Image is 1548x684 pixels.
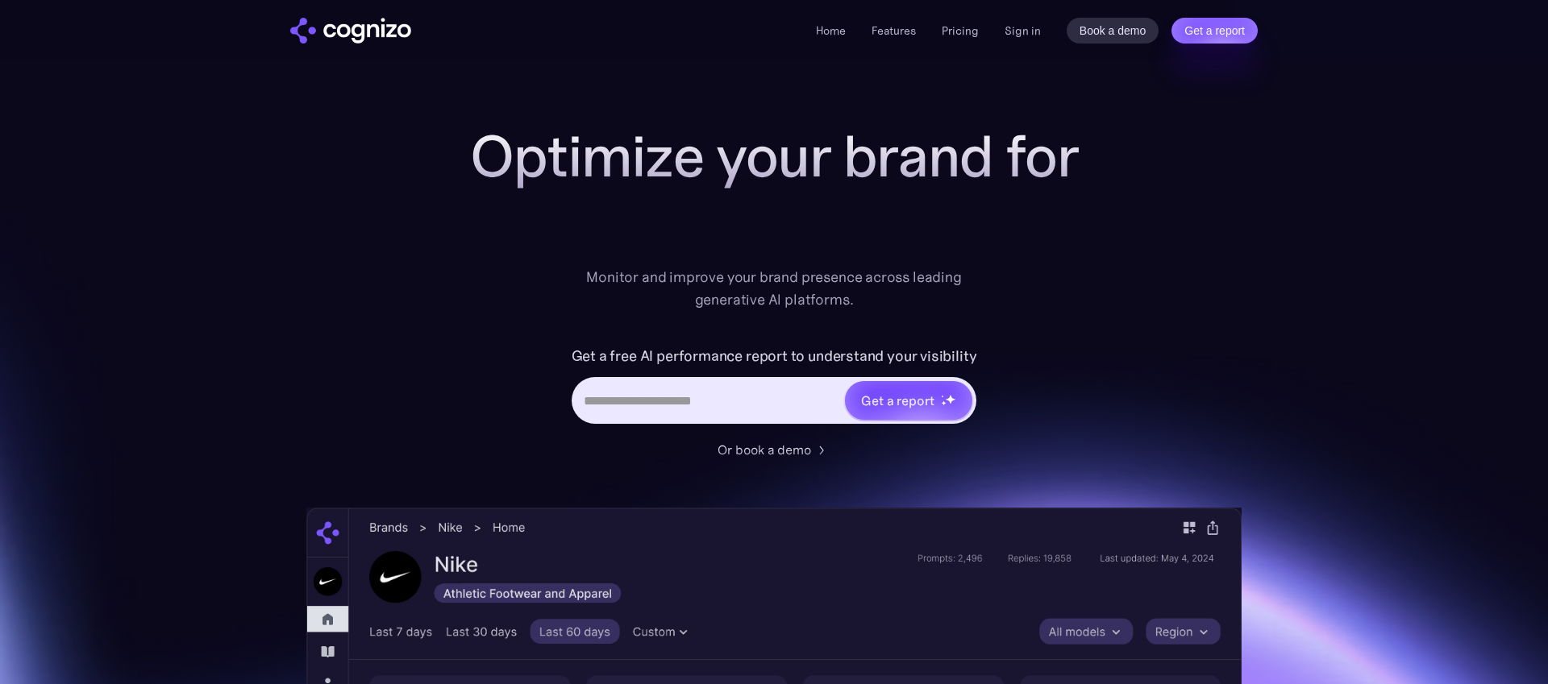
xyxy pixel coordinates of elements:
div: Monitor and improve your brand presence across leading generative AI platforms. [576,266,972,311]
div: Get a report [861,391,934,410]
a: Home [816,23,846,38]
img: star [945,394,955,404]
h1: Optimize your brand for [451,124,1096,189]
a: Sign in [1005,21,1041,40]
img: star [941,400,947,406]
a: Book a demo [1067,18,1159,44]
a: Or book a demo [718,440,830,459]
a: Features [872,23,916,38]
div: Or book a demo [718,440,811,459]
a: Get a reportstarstarstar [843,379,974,421]
label: Get a free AI performance report to understand your visibility [572,343,977,369]
img: cognizo logo [290,18,411,44]
a: Get a report [1171,18,1258,44]
img: star [941,395,943,397]
form: Hero URL Input Form [572,343,977,432]
a: home [290,18,411,44]
a: Pricing [942,23,979,38]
